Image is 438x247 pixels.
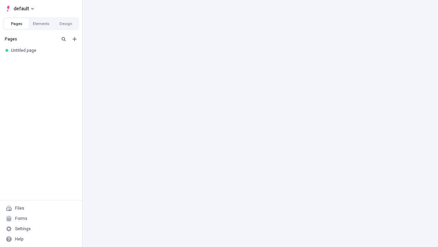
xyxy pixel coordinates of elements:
[4,19,29,29] button: Pages
[3,3,37,14] button: Select site
[15,226,31,232] div: Settings
[15,205,24,211] div: Files
[11,48,74,53] div: Untitled page
[14,4,29,13] span: default
[29,19,53,29] button: Elements
[15,216,27,221] div: Forms
[70,35,79,43] button: Add new
[53,19,78,29] button: Design
[5,36,57,42] div: Pages
[15,236,24,242] div: Help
